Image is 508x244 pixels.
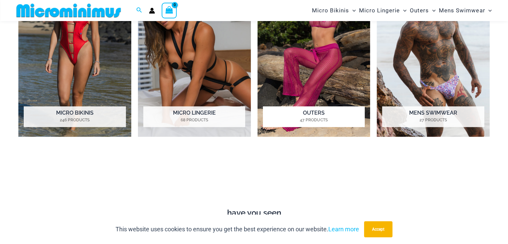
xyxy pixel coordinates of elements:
[24,106,126,127] h2: Micro Bikinis
[359,2,400,19] span: Micro Lingerie
[328,226,359,233] a: Learn more
[429,2,436,19] span: Menu Toggle
[437,2,493,19] a: Mens SwimwearMenu ToggleMenu Toggle
[364,221,392,237] button: Accept
[400,2,406,19] span: Menu Toggle
[136,6,142,15] a: Search icon link
[162,3,177,18] a: View Shopping Cart, empty
[13,208,495,218] h4: have you seen
[485,2,492,19] span: Menu Toggle
[382,117,484,123] mark: 27 Products
[263,106,365,127] h2: Outers
[309,1,495,20] nav: Site Navigation
[149,8,155,14] a: Account icon link
[310,2,357,19] a: Micro BikinisMenu ToggleMenu Toggle
[24,117,126,123] mark: 246 Products
[143,117,245,123] mark: 68 Products
[408,2,437,19] a: OutersMenu ToggleMenu Toggle
[263,117,365,123] mark: 47 Products
[14,3,124,18] img: MM SHOP LOGO FLAT
[143,106,245,127] h2: Micro Lingerie
[382,106,484,127] h2: Mens Swimwear
[349,2,356,19] span: Menu Toggle
[18,154,490,205] iframe: TrustedSite Certified
[116,224,359,234] p: This website uses cookies to ensure you get the best experience on our website.
[357,2,408,19] a: Micro LingerieMenu ToggleMenu Toggle
[439,2,485,19] span: Mens Swimwear
[410,2,429,19] span: Outers
[312,2,349,19] span: Micro Bikinis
